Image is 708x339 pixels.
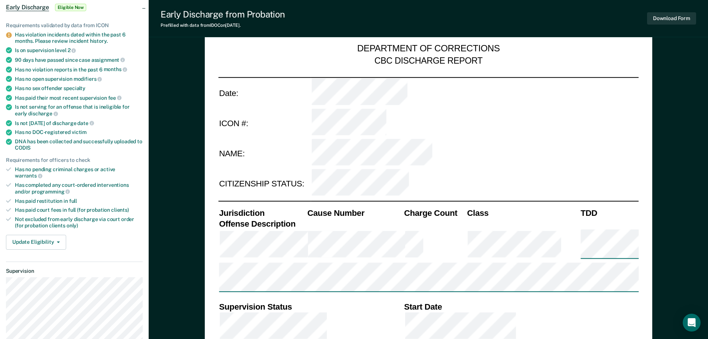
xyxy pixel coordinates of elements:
div: Open Intercom Messenger [683,314,701,332]
span: specialty [64,85,85,91]
button: Update Eligibility [6,235,66,250]
span: fee [108,95,122,101]
th: Offense Description [218,218,307,229]
span: 2 [68,47,76,53]
th: Class [466,207,579,218]
div: Requirements for officers to check [6,157,143,163]
div: DNA has been collected and successfully uploaded to [15,138,143,151]
div: Has no DOC-registered [15,129,143,135]
div: Has violation incidents dated within the past 6 months. Please review incident history. [15,32,143,44]
span: assignment [91,57,125,63]
th: TDD [580,207,639,218]
span: Eligible Now [55,4,87,11]
div: Has no sex offender [15,85,143,92]
button: Download Form [647,12,696,25]
th: Jurisdiction [218,207,307,218]
span: victim [72,129,87,135]
th: Start Date [403,301,639,312]
th: Cause Number [306,207,403,218]
div: Prefilled with data from IDOC on [DATE] . [161,23,285,28]
span: CODIS [15,145,30,151]
span: date [77,120,94,126]
span: programming [32,189,70,195]
span: months [104,66,127,72]
th: Charge Count [403,207,466,218]
div: Is on supervision level [15,47,143,54]
div: Has paid restitution in [15,198,143,204]
div: Is not serving for an offense that is ineligible for early [15,104,143,116]
th: Supervision Status [218,301,403,312]
div: Has no pending criminal charges or active [15,166,143,179]
div: DEPARTMENT OF CORRECTIONS [357,43,500,55]
span: modifiers [74,76,102,82]
div: 90 days have passed since case [15,57,143,63]
span: only) [67,223,78,228]
td: CITIZENSHIP STATUS: [218,169,311,199]
div: Early Discharge from Probation [161,9,285,20]
div: CBC DISCHARGE REPORT [374,55,482,66]
div: Has no violation reports in the past 6 [15,66,143,73]
span: discharge [28,111,58,116]
div: Has completed any court-ordered interventions and/or [15,182,143,195]
td: NAME: [218,138,311,169]
dt: Supervision [6,268,143,274]
td: ICON #: [218,108,311,138]
span: Early Discharge [6,4,49,11]
td: Date: [218,77,311,108]
div: Has paid court fees in full (for probation [15,207,143,213]
div: Requirements validated by data from ICON [6,22,143,29]
span: full [69,198,77,204]
div: Not excluded from early discharge via court order (for probation clients [15,216,143,229]
span: warrants [15,173,42,179]
div: Has paid their most recent supervision [15,95,143,101]
span: clients) [111,207,129,213]
div: Is not [DATE] of discharge [15,120,143,127]
div: Has no open supervision [15,76,143,82]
